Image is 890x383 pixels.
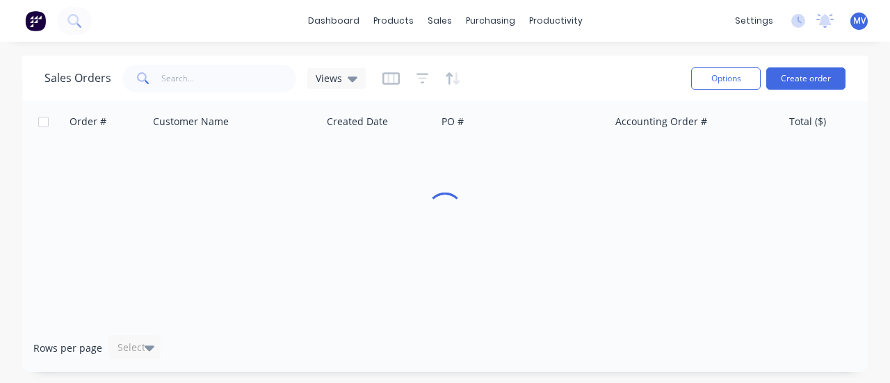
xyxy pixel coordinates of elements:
[118,341,154,355] div: Select...
[522,10,590,31] div: productivity
[615,115,707,129] div: Accounting Order #
[70,115,106,129] div: Order #
[25,10,46,31] img: Factory
[161,65,297,92] input: Search...
[691,67,761,90] button: Options
[316,71,342,85] span: Views
[44,72,111,85] h1: Sales Orders
[442,115,464,129] div: PO #
[766,67,845,90] button: Create order
[789,115,826,129] div: Total ($)
[366,10,421,31] div: products
[153,115,229,129] div: Customer Name
[33,341,102,355] span: Rows per page
[421,10,459,31] div: sales
[459,10,522,31] div: purchasing
[853,15,866,27] span: MV
[728,10,780,31] div: settings
[301,10,366,31] a: dashboard
[327,115,388,129] div: Created Date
